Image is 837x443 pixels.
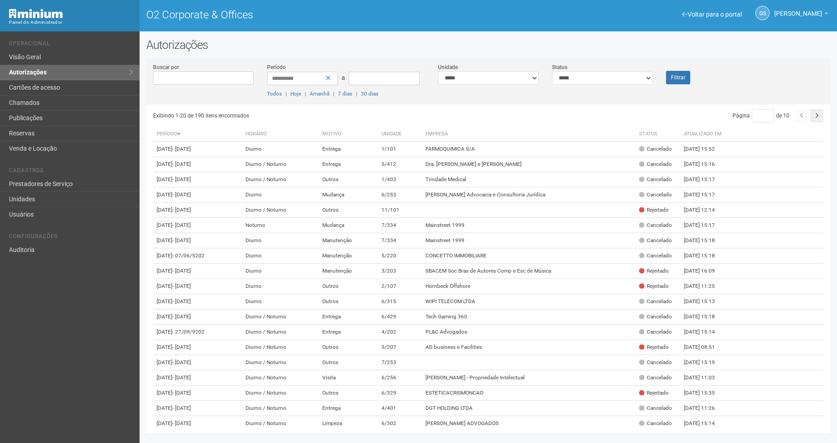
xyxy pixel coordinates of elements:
[172,222,191,228] span: - [DATE]
[9,40,133,50] li: Operacional
[319,340,378,355] td: Outros
[680,203,730,218] td: [DATE] 12:14
[378,355,422,370] td: 7/253
[172,298,191,304] span: - [DATE]
[639,359,672,366] div: Cancelado
[680,416,730,431] td: [DATE] 15:14
[319,218,378,233] td: Mudança
[153,309,242,325] td: [DATE]
[422,157,635,172] td: Dra. [PERSON_NAME] e [PERSON_NAME]
[319,264,378,279] td: Manutenção
[319,172,378,187] td: Outros
[172,207,191,213] span: - [DATE]
[319,233,378,248] td: Manutenção
[319,187,378,203] td: Mudança
[361,91,378,97] a: 30 dias
[153,218,242,233] td: [DATE]
[680,248,730,264] td: [DATE] 15:18
[422,279,635,294] td: Hornbeck Offshore
[172,161,191,167] span: - [DATE]
[639,191,672,199] div: Cancelado
[422,142,635,157] td: FARMOQUIMICA S/A
[319,309,378,325] td: Entrega
[378,157,422,172] td: 5/412
[422,386,635,401] td: ESTETICACRISMONCAO
[422,233,635,248] td: Mainstreet 1999
[153,187,242,203] td: [DATE]
[422,401,635,416] td: DGT HOLDING LTDA
[172,176,191,182] span: - [DATE]
[333,91,334,97] span: |
[639,206,669,214] div: Rejeitado
[242,248,319,264] td: Diurno
[172,405,191,411] span: - [DATE]
[242,416,319,431] td: Diurno / Noturno
[153,172,242,187] td: [DATE]
[378,416,422,431] td: 6/302
[378,142,422,157] td: 1/101
[422,416,635,431] td: [PERSON_NAME] ADVOGADOS
[242,142,319,157] td: Diurno
[319,416,378,431] td: Limpeza
[639,328,672,336] div: Cancelado
[378,294,422,309] td: 6/315
[680,157,730,172] td: [DATE] 15:16
[378,401,422,416] td: 4/401
[378,248,422,264] td: 5/220
[319,142,378,157] td: Entrega
[338,91,352,97] a: 7 dias
[438,63,458,71] label: Unidade
[319,370,378,386] td: Visita
[153,325,242,340] td: [DATE]
[153,294,242,309] td: [DATE]
[680,386,730,401] td: [DATE] 15:35
[305,91,306,97] span: |
[172,374,191,381] span: - [DATE]
[319,325,378,340] td: Entrega
[153,386,242,401] td: [DATE]
[172,268,191,274] span: - [DATE]
[680,264,730,279] td: [DATE] 16:09
[319,127,378,142] th: Motivo
[680,233,730,248] td: [DATE] 15:18
[319,294,378,309] td: Outros
[378,203,422,218] td: 11/101
[319,401,378,416] td: Entrega
[172,313,191,320] span: - [DATE]
[639,161,672,168] div: Cancelado
[639,252,672,260] div: Cancelado
[172,283,191,289] span: - [DATE]
[378,386,422,401] td: 6/329
[639,389,669,397] div: Rejeitado
[378,279,422,294] td: 2/107
[319,157,378,172] td: Entrega
[172,191,191,198] span: - [DATE]
[422,218,635,233] td: Mainstreet 1999
[172,344,191,350] span: - [DATE]
[666,71,690,84] button: Filtrar
[639,313,672,321] div: Cancelado
[319,355,378,370] td: Outros
[422,309,635,325] td: Tech Gaming 360
[242,264,319,279] td: Diurno
[422,294,635,309] td: WIPI TELECOM LTDA
[153,127,242,142] th: Período
[680,325,730,340] td: [DATE] 15:14
[378,172,422,187] td: 1/403
[242,370,319,386] td: Diurno / Noturno
[153,203,242,218] td: [DATE]
[422,127,635,142] th: Empresa
[242,172,319,187] td: Diurno / Noturno
[172,390,191,396] span: - [DATE]
[378,325,422,340] td: 4/202
[755,6,770,20] a: GS
[153,142,242,157] td: [DATE]
[146,38,830,52] h2: Autorizações
[242,386,319,401] td: Diurno / Noturno
[153,355,242,370] td: [DATE]
[9,9,63,18] img: Minium
[285,91,287,97] span: |
[680,401,730,416] td: [DATE] 11:26
[9,167,133,177] li: Cadastros
[378,187,422,203] td: 6/253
